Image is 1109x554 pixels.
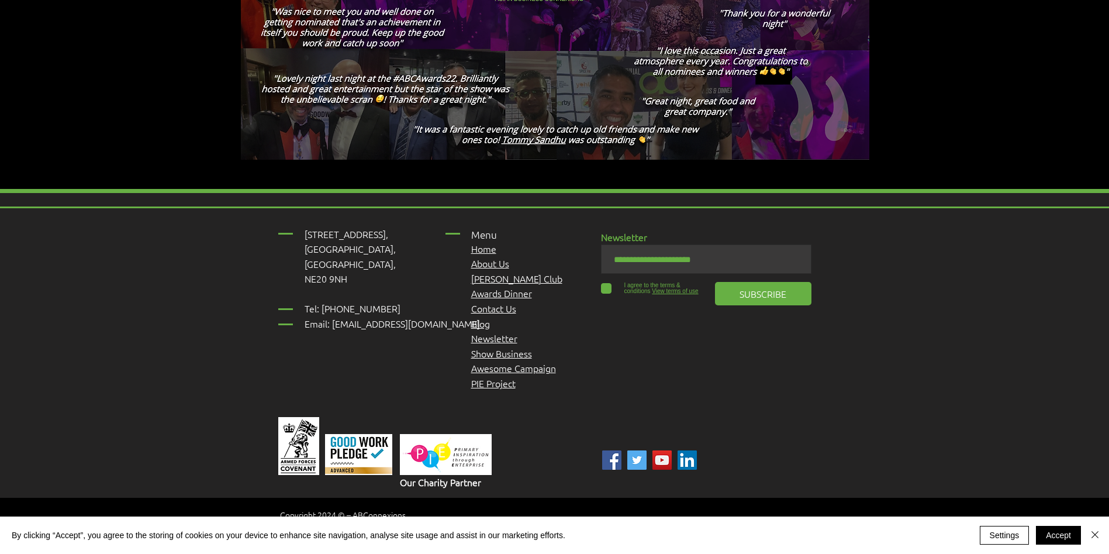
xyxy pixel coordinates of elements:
[280,509,406,521] a: Copyright 2024 © – ABConnexions
[601,230,647,243] span: Newsletter
[602,450,697,470] ul: Social Bar
[471,317,490,330] a: Blog
[471,332,517,345] a: Newsletter
[1088,526,1102,545] button: Close
[471,287,532,300] a: Awards Dinner
[651,288,699,294] a: View terms of use
[678,450,697,470] img: Linked In
[652,288,698,294] span: View terms of use
[471,377,516,390] a: PIE Project
[471,257,509,270] a: About Us
[652,450,672,470] img: YouTube
[471,347,532,360] a: Show Business
[1036,526,1081,545] button: Accept
[471,302,516,315] a: Contact Us
[627,450,647,470] img: ABC
[471,362,556,374] span: Awesome Campaign
[305,302,480,330] span: Tel: [PHONE_NUMBER] Email: [EMAIL_ADDRESS][DOMAIN_NAME]
[624,282,680,294] span: I agree to the terms & conditions
[305,272,347,285] span: NE20 9NH
[471,228,497,241] span: Menu
[1088,528,1102,542] img: Close
[715,282,811,305] button: SUBSCRIBE
[400,476,481,488] span: Our Charity Partner
[305,228,388,240] span: [STREET_ADDRESS],
[471,272,562,285] a: [PERSON_NAME] Club
[740,287,786,300] span: SUBSCRIBE
[12,530,565,541] span: By clicking “Accept”, you agree to the storing of cookies on your device to enhance site navigati...
[980,526,1029,545] button: Settings
[305,257,396,270] span: [GEOGRAPHIC_DATA],
[602,450,621,470] img: ABC
[471,242,496,255] a: Home
[305,242,396,255] span: [GEOGRAPHIC_DATA],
